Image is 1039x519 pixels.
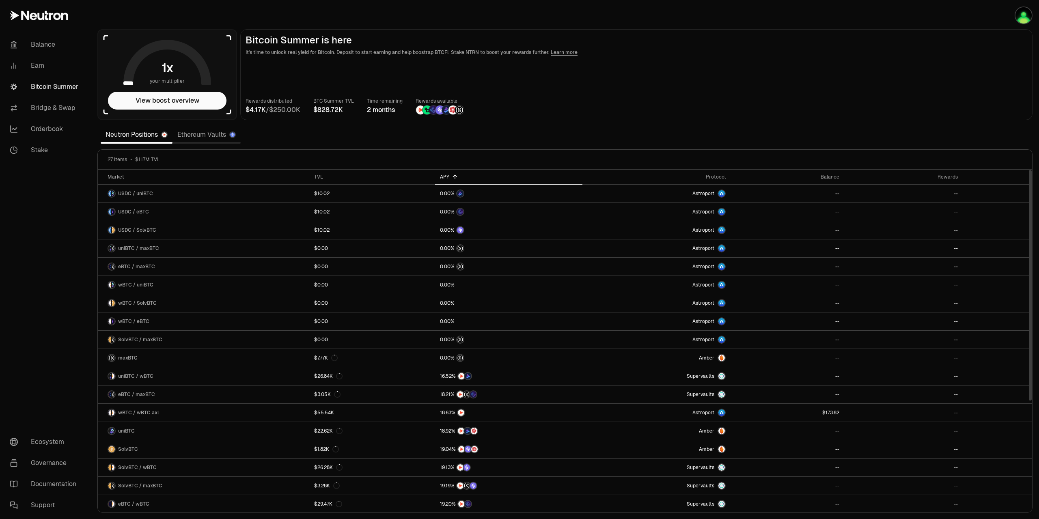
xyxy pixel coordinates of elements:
img: Supervaults [718,373,725,379]
a: Bitcoin Summer [3,76,88,97]
span: Amber [699,446,714,452]
a: -- [844,185,963,202]
a: USDC LogoeBTC LogoUSDC / eBTC [98,203,309,221]
img: wBTC Logo [108,409,111,416]
a: -- [731,495,844,513]
div: $0.00 [314,300,328,306]
a: USDC LogoSolvBTC LogoUSDC / SolvBTC [98,221,309,239]
a: Bedrock Diamonds [435,185,582,202]
a: Astroport [582,185,731,202]
a: SupervaultsSupervaults [582,385,731,403]
a: Astroport [582,221,731,239]
a: NTRNStructured PointsEtherFi Points [435,385,582,403]
div: Market [108,174,304,180]
img: Mars Fragments [448,106,457,114]
a: -- [844,385,963,403]
img: Bedrock Diamonds [464,428,471,434]
span: Astroport [692,245,714,252]
div: / [246,105,300,115]
img: eBTC Logo [108,263,111,270]
img: Bedrock Diamonds [457,190,463,197]
img: EtherFi Points [457,209,463,215]
img: wBTC Logo [112,464,115,471]
a: Structured Points [435,239,582,257]
img: Structured Points [463,391,470,398]
img: EtherFi Points [429,106,438,114]
a: -- [731,221,844,239]
button: NTRNSolv PointsMars Fragments [440,445,577,453]
img: Amber [718,428,725,434]
a: SolvBTC LogoSolvBTC [98,440,309,458]
img: eBTC Logo [112,318,115,325]
img: SolvBTC Logo [108,482,111,489]
button: EtherFi Points [440,208,577,216]
span: Astroport [692,263,714,270]
div: 2 months [367,105,403,115]
img: Mars Fragments [471,446,478,452]
div: $3.28K [314,482,340,489]
a: NTRNBedrock Diamonds [435,367,582,385]
img: Lombard Lux [422,106,431,114]
a: -- [731,385,844,403]
img: Supervaults [718,482,725,489]
img: USDC Logo [108,190,111,197]
span: eBTC / maxBTC [118,391,155,398]
span: USDC / uniBTC [118,190,153,197]
a: NTRN [435,404,582,422]
a: uniBTC LogouniBTC [98,422,309,440]
img: Neutron Logo [162,132,167,137]
span: USDC / eBTC [118,209,149,215]
a: -- [844,495,963,513]
a: EtherFi Points [435,203,582,221]
img: maxBTC Logo [112,245,115,252]
a: $1.82K [309,440,435,458]
img: USDC Logo [108,227,111,233]
img: NTRN [416,106,425,114]
img: eBTC Logo [108,501,111,507]
img: maxBTC Logo [112,391,115,398]
img: wBTC.axl Logo [112,409,115,416]
span: uniBTC / wBTC [118,373,153,379]
a: Astroport [582,312,731,330]
a: $10.02 [309,221,435,239]
a: Ethereum Vaults [172,127,241,143]
div: $10.02 [314,190,330,197]
a: $22.62K [309,422,435,440]
a: -- [844,477,963,495]
span: wBTC / eBTC [118,318,149,325]
button: Solv Points [440,226,577,234]
a: wBTC LogoSolvBTC LogowBTC / SolvBTC [98,294,309,312]
span: USDC / SolvBTC [118,227,156,233]
div: $26.84K [314,373,343,379]
a: SupervaultsSupervaults [582,459,731,476]
button: NTRNBedrock DiamondsMars Fragments [440,427,577,435]
a: eBTC LogowBTC LogoeBTC / wBTC [98,495,309,513]
a: AmberAmber [582,440,731,458]
button: NTRNStructured PointsEtherFi Points [440,390,577,398]
a: $10.02 [309,185,435,202]
a: -- [844,349,963,367]
div: $0.00 [314,263,328,270]
p: Time remaining [367,97,403,105]
span: eBTC / wBTC [118,501,149,507]
a: Astroport [582,331,731,349]
a: $3.28K [309,477,435,495]
span: $1.17M TVL [135,156,160,163]
img: maxBTC Logo [112,336,115,343]
div: $7.77K [314,355,338,361]
img: eBTC Logo [108,391,111,398]
div: $0.00 [314,336,328,343]
a: NTRNSolv PointsMars Fragments [435,440,582,458]
a: -- [844,312,963,330]
a: Structured Points [435,258,582,276]
a: Learn more [551,49,578,56]
img: Amber [718,446,725,452]
img: NTRN [458,501,465,507]
button: Structured Points [440,263,577,271]
a: Astroport [582,203,731,221]
span: Astroport [692,409,714,416]
a: AmberAmber [582,422,731,440]
a: $10.02 [309,203,435,221]
button: NTRN [440,409,577,417]
h2: Bitcoin Summer is here [246,34,1027,46]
